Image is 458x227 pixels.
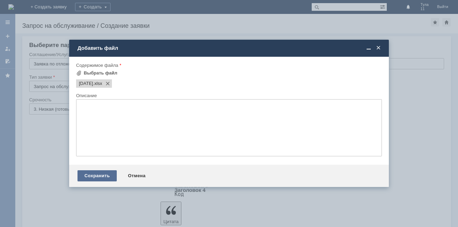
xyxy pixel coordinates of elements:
span: Закрыть [375,45,382,51]
div: Добавить файл [77,45,382,51]
span: Свернуть (Ctrl + M) [365,45,372,51]
span: 14.08.2025.xlsx [93,81,102,86]
div: Выбрать файл [84,70,117,76]
div: Описание [76,93,381,98]
span: 14.08.2025.xlsx [79,81,93,86]
div: Содержимое файла [76,63,381,68]
div: Здравствуйте! Удалите отложенные чеки за [DATE] [3,3,101,14]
